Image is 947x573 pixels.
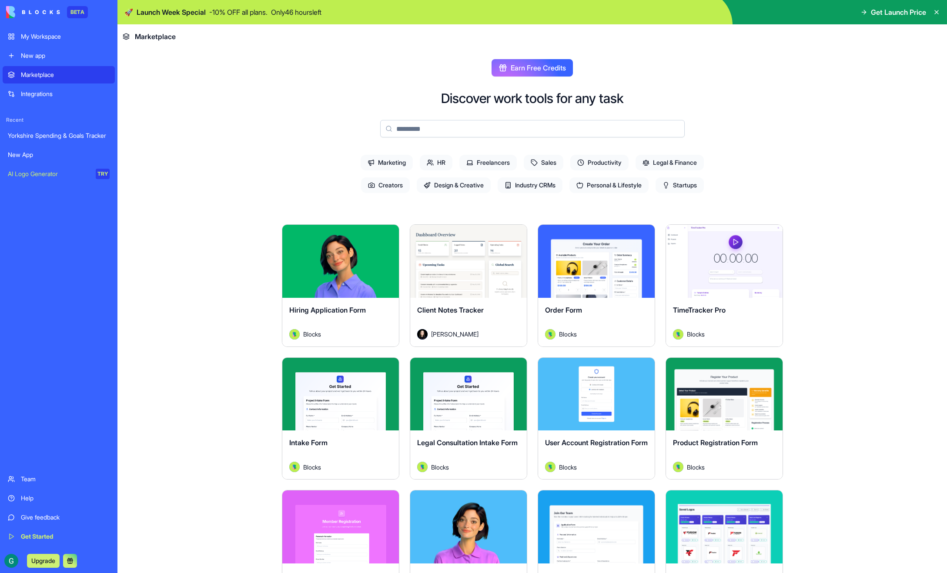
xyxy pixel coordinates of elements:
[673,306,726,314] span: TimeTracker Pro
[3,146,115,163] a: New App
[8,131,110,140] div: Yorkshire Spending & Goals Tracker
[511,63,566,73] span: Earn Free Credits
[3,28,115,45] a: My Workspace
[666,224,783,347] a: TimeTracker ProAvatarBlocks
[271,7,321,17] p: Only 46 hours left
[538,357,655,480] a: User Account Registration FormAvatarBlocks
[559,463,577,472] span: Blocks
[673,329,683,340] img: Avatar
[209,7,268,17] p: - 10 % OFF all plans.
[124,7,133,17] span: 🚀
[6,6,88,18] a: BETA
[4,554,18,568] img: ACg8ocJ70l8j_00R3Rkz_NdVC38STJhkDBRBtMj9fD5ZO0ySccuh=s96-c
[538,224,655,347] a: Order FormAvatarBlocks
[8,170,90,178] div: AI Logo Generator
[21,70,110,79] div: Marketplace
[545,329,555,340] img: Avatar
[289,462,300,472] img: Avatar
[21,532,110,541] div: Get Started
[871,7,926,17] span: Get Launch Price
[361,155,413,170] span: Marketing
[135,31,176,42] span: Marketplace
[441,90,623,106] h2: Discover work tools for any task
[431,463,449,472] span: Blocks
[27,554,60,568] button: Upgrade
[410,357,527,480] a: Legal Consultation Intake FormAvatarBlocks
[570,155,629,170] span: Productivity
[417,177,491,193] span: Design & Creative
[289,329,300,340] img: Avatar
[21,494,110,503] div: Help
[303,330,321,339] span: Blocks
[3,509,115,526] a: Give feedback
[569,177,649,193] span: Personal & Lifestyle
[3,470,115,488] a: Team
[656,177,704,193] span: Startups
[410,224,527,347] a: Client Notes TrackerAvatar[PERSON_NAME]
[3,47,115,64] a: New app
[6,6,60,18] img: logo
[417,329,428,340] img: Avatar
[3,528,115,545] a: Get Started
[282,357,399,480] a: Intake FormAvatarBlocks
[67,6,88,18] div: BETA
[3,127,115,144] a: Yorkshire Spending & Goals Tracker
[459,155,517,170] span: Freelancers
[3,66,115,83] a: Marketplace
[545,438,648,447] span: User Account Registration Form
[303,463,321,472] span: Blocks
[498,177,562,193] span: Industry CRMs
[21,32,110,41] div: My Workspace
[673,462,683,472] img: Avatar
[524,155,563,170] span: Sales
[492,59,573,77] button: Earn Free Credits
[3,490,115,507] a: Help
[21,90,110,98] div: Integrations
[137,7,206,17] span: Launch Week Special
[96,169,110,179] div: TRY
[545,462,555,472] img: Avatar
[636,155,704,170] span: Legal & Finance
[431,330,479,339] span: [PERSON_NAME]
[545,306,582,314] span: Order Form
[3,165,115,183] a: AI Logo GeneratorTRY
[282,224,399,347] a: Hiring Application FormAvatarBlocks
[289,306,366,314] span: Hiring Application Form
[559,330,577,339] span: Blocks
[27,556,60,565] a: Upgrade
[417,306,484,314] span: Client Notes Tracker
[687,463,705,472] span: Blocks
[21,475,110,483] div: Team
[673,438,758,447] span: Product Registration Form
[21,51,110,60] div: New app
[666,357,783,480] a: Product Registration FormAvatarBlocks
[8,150,110,159] div: New App
[417,462,428,472] img: Avatar
[420,155,452,170] span: HR
[361,177,410,193] span: Creators
[3,85,115,103] a: Integrations
[289,438,328,447] span: Intake Form
[417,438,518,447] span: Legal Consultation Intake Form
[3,117,115,123] span: Recent
[687,330,705,339] span: Blocks
[21,513,110,522] div: Give feedback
